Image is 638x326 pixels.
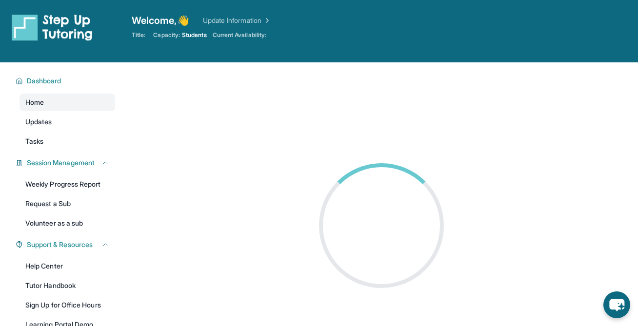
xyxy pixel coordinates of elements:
span: Title: [132,31,145,39]
button: Session Management [23,158,109,168]
button: Support & Resources [23,240,109,249]
a: Updates [20,113,115,131]
a: Sign Up for Office Hours [20,296,115,314]
a: Tutor Handbook [20,277,115,294]
a: Weekly Progress Report [20,175,115,193]
span: Home [25,97,44,107]
img: Chevron Right [261,16,271,25]
span: Welcome, 👋 [132,14,189,27]
span: Students [182,31,207,39]
span: Current Availability: [213,31,266,39]
span: Dashboard [27,76,61,86]
a: Volunteer as a sub [20,214,115,232]
span: Capacity: [153,31,180,39]
span: Support & Resources [27,240,93,249]
span: Session Management [27,158,95,168]
button: chat-button [603,291,630,318]
span: Updates [25,117,52,127]
img: logo [12,14,93,41]
a: Help Center [20,257,115,275]
a: Tasks [20,133,115,150]
a: Update Information [203,16,271,25]
span: Tasks [25,136,43,146]
button: Dashboard [23,76,109,86]
a: Home [20,94,115,111]
a: Request a Sub [20,195,115,212]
